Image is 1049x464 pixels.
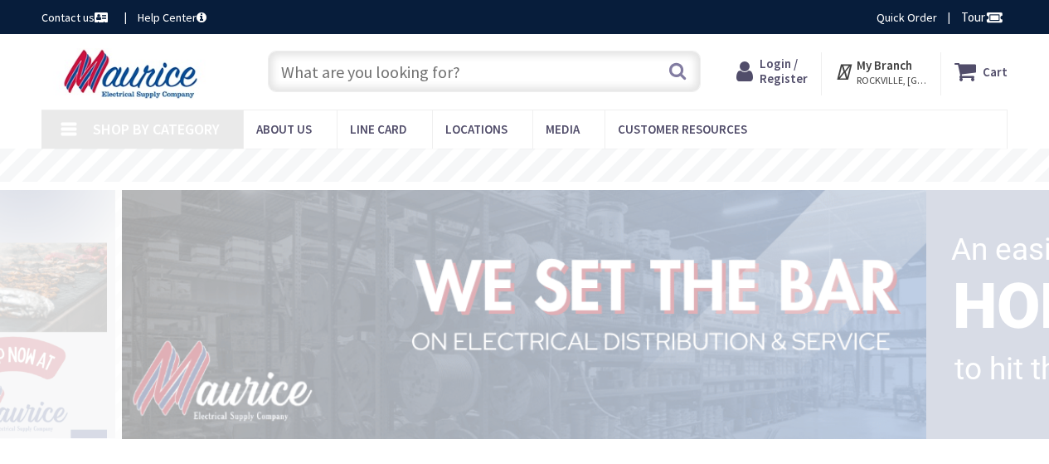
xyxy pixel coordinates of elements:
[760,56,808,86] span: Login / Register
[877,9,937,26] a: Quick Order
[93,120,220,139] span: Shop By Category
[138,9,206,26] a: Help Center
[736,56,808,86] a: Login / Register
[546,121,580,137] span: Media
[268,51,701,92] input: What are you looking for?
[445,121,508,137] span: Locations
[954,56,1008,86] a: Cart
[102,185,933,442] img: 1_1.png
[373,157,677,175] rs-layer: Free Same Day Pickup at 15 Locations
[961,9,1003,25] span: Tour
[983,56,1008,86] strong: Cart
[857,74,927,87] span: ROCKVILLE, [GEOGRAPHIC_DATA]
[618,121,747,137] span: Customer Resources
[857,57,912,73] strong: My Branch
[835,56,927,86] div: My Branch ROCKVILLE, [GEOGRAPHIC_DATA]
[350,121,407,137] span: Line Card
[41,9,111,26] a: Contact us
[41,48,225,100] img: Maurice Electrical Supply Company
[256,121,312,137] span: About us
